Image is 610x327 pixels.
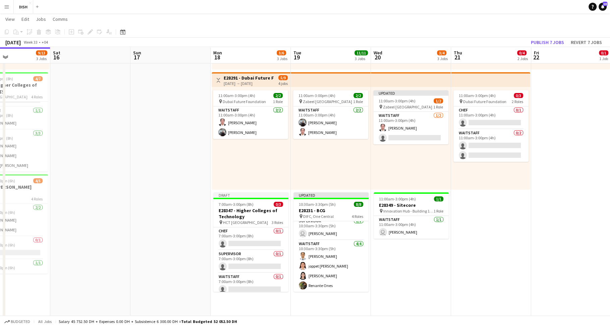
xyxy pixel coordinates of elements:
span: 0/3 [274,202,283,207]
app-job-card: 11:00am-3:00pm (4h)0/3 Dubai Future Foundation2 RolesChef0/111:00am-3:00pm (4h) Waitstaff0/211:00... [453,90,529,162]
span: 3/6 [277,50,286,55]
span: 0/3 [514,93,523,98]
a: Edit [19,15,32,24]
div: Salary 45 752.50 DH + Expenses 0.00 DH + Subsistence 6 300.00 DH = [59,319,237,324]
div: Updated [373,90,448,96]
span: 0/4 [517,50,526,55]
span: 3 Roles [272,220,283,225]
span: 1 Role [353,99,363,104]
span: 2/2 [353,93,363,98]
span: 4/7 [33,76,43,81]
button: Budgeted [3,318,31,325]
a: 18 [599,3,607,11]
span: 4 Roles [352,214,363,219]
span: 11:00am-3:00pm (4h) [379,98,415,103]
span: Dubai Future Foundation [463,99,506,104]
span: 11:00am-3:00pm (4h) [379,196,416,201]
div: 3 Jobs [36,56,47,61]
app-card-role: Waitstaff0/211:00am-3:00pm (4h) [453,129,529,162]
h3: E28349 - Sitecore [374,202,449,208]
span: 1 Role [434,208,443,214]
a: Comms [50,15,70,24]
span: All jobs [37,319,53,324]
span: 18 [603,2,607,6]
span: 3/4 [437,50,446,55]
span: 11:00am-3:00pm (4h) [459,93,496,98]
span: 20 [373,53,382,61]
span: Budgeted [11,319,30,324]
span: Sun [133,50,141,56]
div: Draft [213,192,288,198]
div: [DATE] [5,39,21,46]
div: 3 Jobs [355,56,368,61]
span: Dubai Future Foundation [223,99,266,104]
span: Zabeel [GEOGRAPHIC_DATA] [303,99,352,104]
span: 1/1 [434,196,443,201]
span: 4/5 [33,178,43,183]
span: 10:30am-3:30pm (5h) [299,202,336,207]
span: DIFC, One Central [303,214,334,219]
span: Total Budgeted 52 052.50 DH [181,319,237,324]
span: Sat [53,50,60,56]
app-job-card: 11:00am-3:00pm (4h)2/2 Zabeel [GEOGRAPHIC_DATA]1 RoleWaitstaff2/211:00am-3:00pm (4h)[PERSON_NAME]... [293,90,368,139]
a: Jobs [33,15,49,24]
h3: E28347 - Higher Colleges of Technology [213,207,288,220]
app-card-role: Supervisor0/17:00am-3:00pm (8h) [213,250,288,273]
div: [DATE] → [DATE] [224,81,274,86]
span: Zabeel [GEOGRAPHIC_DATA] [383,104,432,109]
app-card-role: Waitstaff4/410:30am-3:30pm (5h)[PERSON_NAME]joppet [PERSON_NAME][PERSON_NAME]Renante Ones [293,240,369,292]
div: Updated10:30am-3:30pm (5h)8/8E28231 - BCG DIFC, One Central4 Roles10:30am-3:30pm (5h)[PERSON_NAME... [293,192,369,292]
app-card-role: Chef0/17:00am-3:00pm (8h) [213,227,288,250]
app-card-role: Supervisor1/110:30am-3:30pm (5h) [PERSON_NAME] [293,217,369,240]
span: 16 [52,53,60,61]
span: 1/2 [434,98,443,103]
span: HCT [GEOGRAPHIC_DATA] [223,220,268,225]
span: 11/11 [354,50,368,55]
app-job-card: 11:00am-3:00pm (4h)2/2 Dubai Future Foundation1 RoleWaitstaff2/211:00am-3:00pm (4h)[PERSON_NAME][... [213,90,288,139]
span: 7:00am-3:00pm (8h) [219,202,254,207]
button: DISH [14,0,33,13]
span: 22 [533,53,539,61]
app-card-role: Waitstaff1/211:00am-3:00pm (4h)[PERSON_NAME] [373,112,448,144]
span: 1 Role [433,104,443,109]
span: Wed [374,50,382,56]
span: 19 [292,53,301,61]
span: 11:00am-3:00pm (4h) [298,93,335,98]
span: Innovation Hub - Building 1, 35X7+R7V - Al Falak [GEOGRAPHIC_DATA] - [GEOGRAPHIC_DATA] Internet C... [383,208,434,214]
span: 2/2 [273,93,283,98]
app-job-card: Updated11:00am-3:00pm (4h)1/2 Zabeel [GEOGRAPHIC_DATA]1 RoleWaitstaff1/211:00am-3:00pm (4h)[PERSO... [373,90,448,144]
app-card-role: Waitstaff1/111:00am-3:00pm (4h) [PERSON_NAME] [374,216,449,239]
app-job-card: Draft7:00am-3:00pm (8h)0/3E28347 - Higher Colleges of Technology HCT [GEOGRAPHIC_DATA]3 RolesChef... [213,192,288,292]
span: View [5,16,15,22]
span: Mon [213,50,222,56]
span: 5/9 [278,75,288,80]
app-job-card: 11:00am-3:00pm (4h)1/1E28349 - Sitecore Innovation Hub - Building 1, 35X7+R7V - Al Falak [GEOGRAP... [374,192,449,239]
app-card-role: Waitstaff0/17:00am-3:00pm (8h) [213,273,288,296]
span: Edit [21,16,29,22]
div: 4 jobs [278,80,288,86]
button: Publish 7 jobs [528,38,567,47]
a: View [3,15,17,24]
span: 18 [212,53,222,61]
div: 3 Jobs [277,56,287,61]
h3: E28291 - Dubai Future Foundation [224,75,274,81]
span: 9/13 [36,50,47,55]
span: 4 Roles [31,196,43,201]
div: 1 Job [599,56,608,61]
div: 3 Jobs [437,56,448,61]
div: 2 Jobs [517,56,528,61]
span: 17 [132,53,141,61]
h3: E28231 - BCG [293,207,369,214]
span: 2 Roles [512,99,523,104]
span: 0/1 [599,50,608,55]
span: Week 33 [22,40,39,45]
app-card-role: Chef0/111:00am-3:00pm (4h) [453,106,529,129]
span: 11:00am-3:00pm (4h) [218,93,255,98]
div: +04 [42,40,48,45]
span: Tue [293,50,301,56]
